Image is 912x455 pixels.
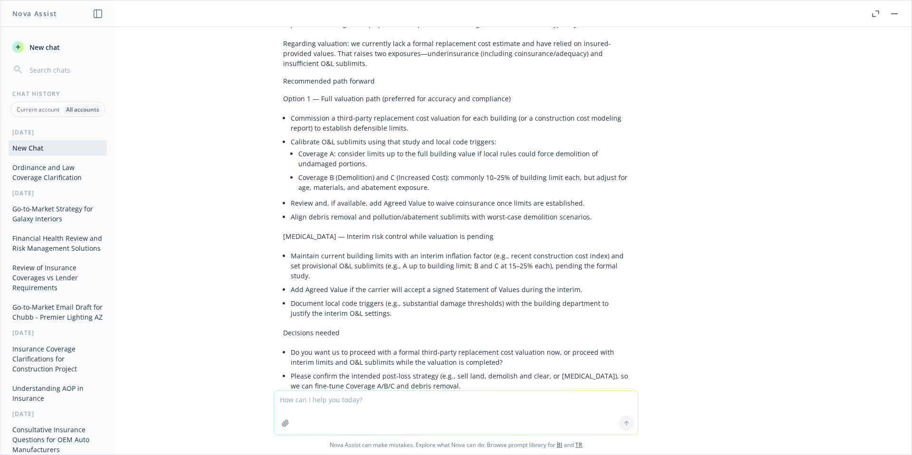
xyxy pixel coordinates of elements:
li: Please confirm the intended post‑loss strategy (e.g., sell land, demolish and clear, or [MEDICAL_... [291,369,629,393]
button: Insurance Coverage Clarifications for Construction Project [9,341,107,377]
div: [DATE] [1,189,114,197]
button: Go-to-Market Email Draft for Chubb - Premier Lighting AZ [9,299,107,325]
a: TR [575,441,582,449]
li: Calibrate O&L sublimits using that study and local code triggers: [291,135,629,196]
li: Do you want us to proceed with a formal third‑party replacement cost valuation now, or proceed wi... [291,345,629,369]
li: Add Agreed Value if the carrier will accept a signed Statement of Values during the interim. [291,283,629,296]
input: Search chats [28,63,103,76]
li: Coverage A: consider limits up to the full building value if local rules could force demolition o... [298,147,629,171]
button: Ordinance and Law Coverage Clarification [9,160,107,185]
div: [DATE] [1,329,114,337]
p: Decisions needed [283,328,629,338]
a: BI [557,441,562,449]
span: Nova Assist can make mistakes. Explore what Nova can do: Browse prompt library for and [4,435,908,455]
button: New Chat [9,140,107,156]
button: Understanding AOP in Insurance [9,380,107,406]
button: Go-to-Market Strategy for Galaxy Interiors [9,201,107,227]
span: New chat [28,42,60,52]
p: Recommended path forward [283,76,629,86]
div: Chat History [1,90,114,98]
li: Commission a third‑party replacement cost valuation for each building (or a construction cost mod... [291,111,629,135]
li: Coverage B (Demolition) and C (Increased Cost): commonly 10–25% of building limit each, but adjus... [298,171,629,194]
div: [DATE] [1,410,114,418]
li: Maintain current building limits with an interim inflation factor (e.g., recent construction cost... [291,249,629,283]
button: Financial Health Review and Risk Management Solutions [9,230,107,256]
li: Align debris removal and pollution/abatement sublimits with worst‑case demolition scenarios. [291,210,629,224]
div: [DATE] [1,128,114,136]
p: All accounts [66,105,99,114]
p: [MEDICAL_DATA] — Interim risk control while valuation is pending [283,231,629,241]
p: Regarding valuation: we currently lack a formal replacement cost estimate and have relied on insu... [283,38,629,68]
li: Review and, if available, add Agreed Value to waive coinsurance once limits are established. [291,196,629,210]
p: Option 1 — Full valuation path (preferred for accuracy and compliance) [283,94,629,104]
h1: Nova Assist [12,9,57,19]
button: New chat [9,38,107,56]
p: Current account [17,105,59,114]
li: Document local code triggers (e.g., substantial damage thresholds) with the building department t... [291,296,629,320]
button: Review of Insurance Coverages vs Lender Requirements [9,260,107,295]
